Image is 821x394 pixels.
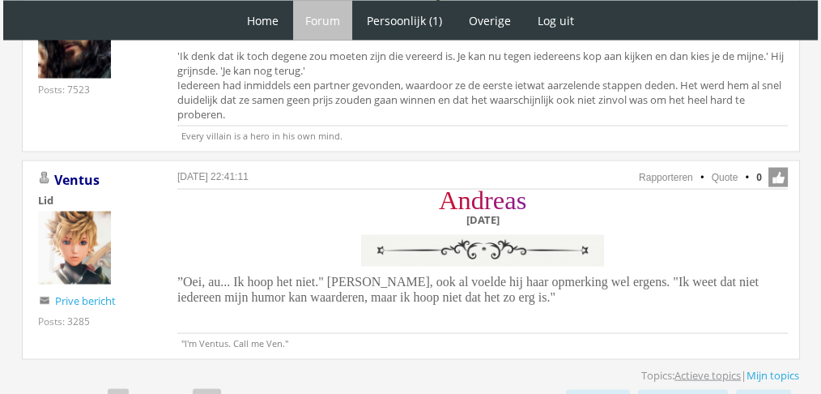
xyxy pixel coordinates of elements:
[747,368,799,383] a: Mijn topics
[38,193,151,208] div: Lid
[439,186,457,215] span: A
[712,172,738,183] a: Quote
[54,171,100,189] a: Ventus
[493,186,504,215] span: e
[457,186,470,215] span: n
[357,231,608,271] img: vFZgZrq.png
[639,172,693,183] a: Rapporteren
[517,186,527,215] span: s
[177,333,788,349] p: "I'm Ventus. Call me Ven."
[38,315,90,328] div: Posts: 3285
[38,172,51,185] img: Gebruiker is offline
[177,275,759,304] span: ”Oei, au... Ik hoop het niet." [PERSON_NAME], ook al voelde hij haar opmerking wel ergens. "Ik we...
[177,126,788,142] p: Every villain is a hero in his own mind.
[756,170,762,185] span: 0
[55,293,116,308] a: Prive bericht
[38,83,90,96] div: Posts: 7523
[38,6,111,79] img: Oakenshield
[504,186,516,215] span: a
[641,368,799,383] span: Topics: |
[674,368,741,383] a: Actieve topics
[38,212,111,285] img: Ventus
[177,171,249,182] a: [DATE] 22:41:11
[484,186,493,215] span: r
[466,212,500,227] b: [DATE]
[471,186,484,215] span: d
[768,168,788,187] span: Like deze post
